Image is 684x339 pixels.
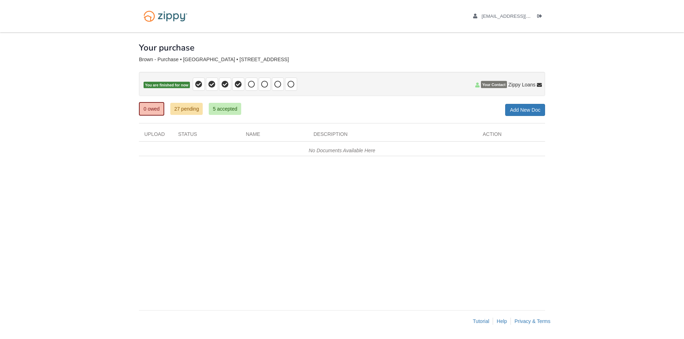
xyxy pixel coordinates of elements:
[139,43,195,52] h1: Your purchase
[209,103,241,115] a: 5 accepted
[497,318,507,324] a: Help
[473,14,563,21] a: edit profile
[173,131,240,141] div: Status
[309,148,375,153] em: No Documents Available Here
[482,14,563,19] span: sb9814@yahoo.com
[514,318,550,324] a: Privacy & Terms
[508,81,535,88] span: Zippy Loans
[473,318,489,324] a: Tutorial
[139,102,164,116] a: 0 owed
[537,14,545,21] a: Log out
[139,131,173,141] div: Upload
[144,82,190,89] span: You are finished for now
[139,57,545,63] div: Brown - Purchase • [GEOGRAPHIC_DATA] • [STREET_ADDRESS]
[505,104,545,116] a: Add New Doc
[170,103,203,115] a: 27 pending
[477,131,545,141] div: Action
[139,7,192,25] img: Logo
[481,81,507,88] span: Your Contact
[308,131,477,141] div: Description
[240,131,308,141] div: Name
